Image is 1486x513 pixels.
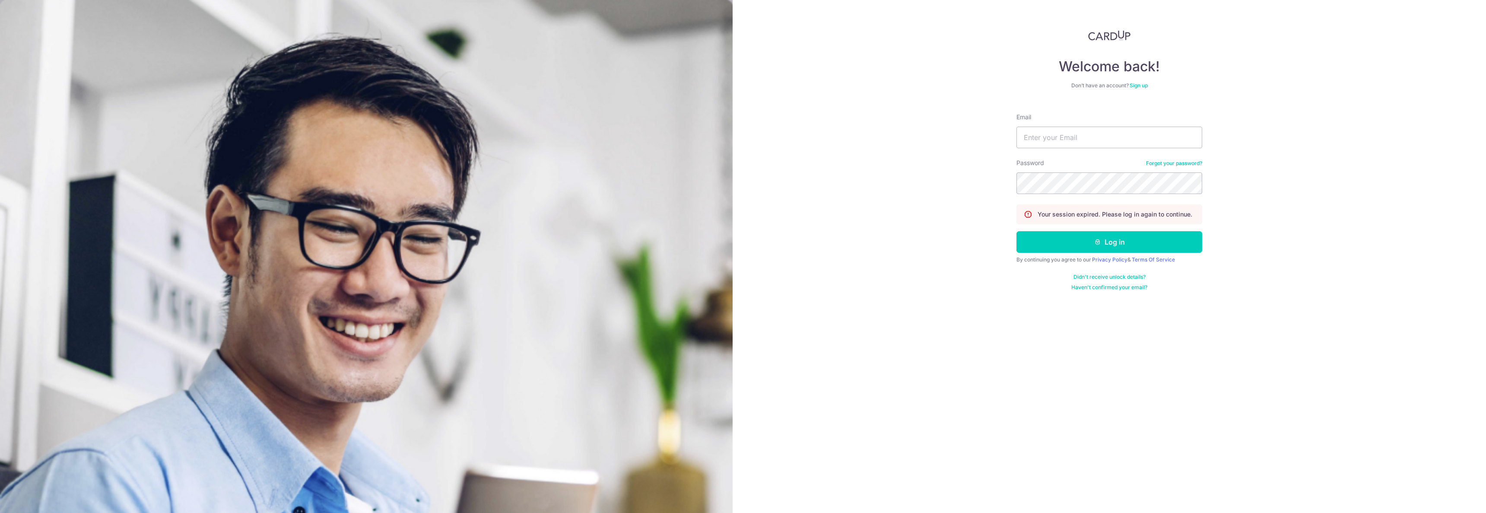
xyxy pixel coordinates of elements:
[1038,210,1192,219] p: Your session expired. Please log in again to continue.
[1132,256,1175,263] a: Terms Of Service
[1073,274,1146,280] a: Didn't receive unlock details?
[1130,82,1148,89] a: Sign up
[1016,231,1202,253] button: Log in
[1071,284,1147,291] a: Haven't confirmed your email?
[1016,159,1044,167] label: Password
[1088,30,1130,41] img: CardUp Logo
[1016,82,1202,89] div: Don’t have an account?
[1016,256,1202,263] div: By continuing you agree to our &
[1092,256,1127,263] a: Privacy Policy
[1016,58,1202,75] h4: Welcome back!
[1016,127,1202,148] input: Enter your Email
[1146,160,1202,167] a: Forgot your password?
[1016,113,1031,121] label: Email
